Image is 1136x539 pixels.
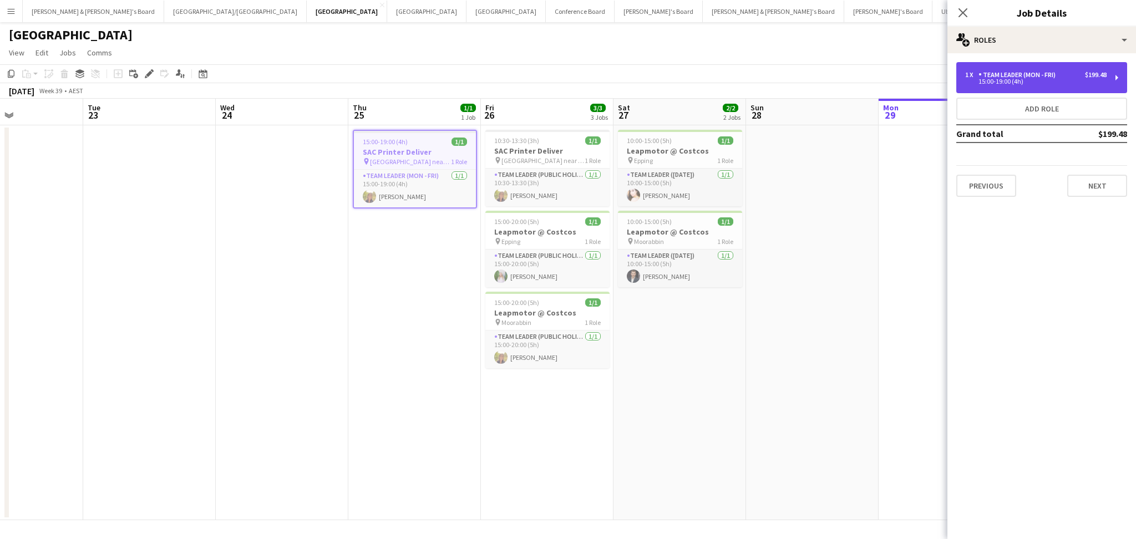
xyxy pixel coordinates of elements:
[627,217,672,226] span: 10:00-15:00 (5h)
[717,237,733,246] span: 1 Role
[4,45,29,60] a: View
[370,157,451,166] span: [GEOGRAPHIC_DATA] near [GEOGRAPHIC_DATA]
[749,109,764,121] span: 28
[947,27,1136,53] div: Roles
[616,109,630,121] span: 27
[591,113,608,121] div: 3 Jobs
[965,79,1107,84] div: 15:00-19:00 (4h)
[461,113,475,121] div: 1 Job
[485,227,610,237] h3: Leapmotor @ Costcos
[703,1,844,22] button: [PERSON_NAME] & [PERSON_NAME]'s Board
[466,1,546,22] button: [GEOGRAPHIC_DATA]
[965,71,978,79] div: 1 x
[219,109,235,121] span: 24
[618,169,742,206] app-card-role: Team Leader ([DATE])1/110:00-15:00 (5h)[PERSON_NAME]
[9,85,34,96] div: [DATE]
[451,157,467,166] span: 1 Role
[354,170,476,207] app-card-role: Team Leader (Mon - Fri)1/115:00-19:00 (4h)[PERSON_NAME]
[501,237,520,246] span: Epping
[956,125,1062,143] td: Grand total
[1062,125,1127,143] td: $199.48
[501,156,585,165] span: [GEOGRAPHIC_DATA] near [GEOGRAPHIC_DATA]
[883,103,899,113] span: Mon
[618,227,742,237] h3: Leapmotor @ Costcos
[585,217,601,226] span: 1/1
[354,147,476,157] h3: SAC Printer Deliver
[23,1,164,22] button: [PERSON_NAME] & [PERSON_NAME]'s Board
[750,103,764,113] span: Sun
[717,156,733,165] span: 1 Role
[947,6,1136,20] h3: Job Details
[723,113,741,121] div: 2 Jobs
[1067,175,1127,197] button: Next
[618,211,742,287] app-job-card: 10:00-15:00 (5h)1/1Leapmotor @ Costcos Moorabbin1 RoleTeam Leader ([DATE])1/110:00-15:00 (5h)[PER...
[485,103,494,113] span: Fri
[494,298,539,307] span: 15:00-20:00 (5h)
[723,104,738,112] span: 2/2
[585,156,601,165] span: 1 Role
[494,217,539,226] span: 15:00-20:00 (5h)
[634,156,653,165] span: Epping
[932,1,1026,22] button: Uber [GEOGRAPHIC_DATA]
[485,292,610,368] app-job-card: 15:00-20:00 (5h)1/1Leapmotor @ Costcos Moorabbin1 RoleTeam Leader (Public Holiday)1/115:00-20:00 ...
[484,109,494,121] span: 26
[585,237,601,246] span: 1 Role
[956,98,1127,120] button: Add role
[494,136,539,145] span: 10:30-13:30 (3h)
[618,130,742,206] app-job-card: 10:00-15:00 (5h)1/1Leapmotor @ Costcos Epping1 RoleTeam Leader ([DATE])1/110:00-15:00 (5h)[PERSON...
[59,48,76,58] span: Jobs
[9,48,24,58] span: View
[844,1,932,22] button: [PERSON_NAME]'s Board
[590,104,606,112] span: 3/3
[718,136,733,145] span: 1/1
[351,109,367,121] span: 25
[485,308,610,318] h3: Leapmotor @ Costcos
[31,45,53,60] a: Edit
[164,1,307,22] button: [GEOGRAPHIC_DATA]/[GEOGRAPHIC_DATA]
[485,250,610,287] app-card-role: Team Leader (Public Holiday)1/115:00-20:00 (5h)[PERSON_NAME]
[485,211,610,287] app-job-card: 15:00-20:00 (5h)1/1Leapmotor @ Costcos Epping1 RoleTeam Leader (Public Holiday)1/115:00-20:00 (5h...
[69,87,83,95] div: AEST
[460,104,476,112] span: 1/1
[956,175,1016,197] button: Previous
[718,217,733,226] span: 1/1
[501,318,531,327] span: Moorabbin
[485,169,610,206] app-card-role: Team Leader (Public Holiday)1/110:30-13:30 (3h)[PERSON_NAME]
[485,330,610,368] app-card-role: Team Leader (Public Holiday)1/115:00-20:00 (5h)[PERSON_NAME]
[363,138,408,146] span: 15:00-19:00 (4h)
[634,237,664,246] span: Moorabbin
[353,130,477,209] app-job-card: 15:00-19:00 (4h)1/1SAC Printer Deliver [GEOGRAPHIC_DATA] near [GEOGRAPHIC_DATA]1 RoleTeam Leader ...
[387,1,466,22] button: [GEOGRAPHIC_DATA]
[9,27,133,43] h1: [GEOGRAPHIC_DATA]
[618,103,630,113] span: Sat
[881,109,899,121] span: 29
[37,87,64,95] span: Week 39
[55,45,80,60] a: Jobs
[978,71,1060,79] div: Team Leader (Mon - Fri)
[485,130,610,206] app-job-card: 10:30-13:30 (3h)1/1SAC Printer Deliver [GEOGRAPHIC_DATA] near [GEOGRAPHIC_DATA]1 RoleTeam Leader ...
[307,1,387,22] button: [GEOGRAPHIC_DATA]
[35,48,48,58] span: Edit
[1085,71,1107,79] div: $199.48
[83,45,116,60] a: Comms
[88,103,100,113] span: Tue
[585,136,601,145] span: 1/1
[86,109,100,121] span: 23
[87,48,112,58] span: Comms
[618,146,742,156] h3: Leapmotor @ Costcos
[485,146,610,156] h3: SAC Printer Deliver
[220,103,235,113] span: Wed
[585,318,601,327] span: 1 Role
[627,136,672,145] span: 10:00-15:00 (5h)
[615,1,703,22] button: [PERSON_NAME]'s Board
[546,1,615,22] button: Conference Board
[618,250,742,287] app-card-role: Team Leader ([DATE])1/110:00-15:00 (5h)[PERSON_NAME]
[452,138,467,146] span: 1/1
[353,103,367,113] span: Thu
